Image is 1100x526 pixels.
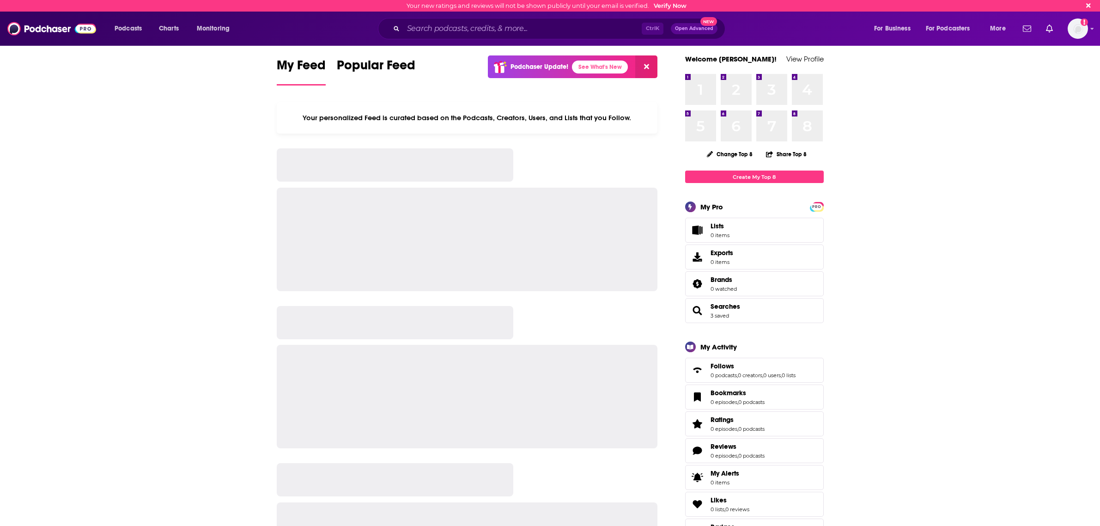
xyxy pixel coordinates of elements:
span: Monitoring [197,22,230,35]
button: open menu [984,21,1017,36]
span: Lists [688,224,707,237]
a: My Feed [277,57,326,86]
a: 0 podcasts [738,399,765,405]
div: My Pro [700,202,723,211]
span: Lists [711,222,729,230]
a: 3 saved [711,312,729,319]
a: Welcome [PERSON_NAME]! [685,55,777,63]
a: 0 lists [711,506,724,513]
a: Reviews [688,444,707,457]
button: open menu [868,21,922,36]
img: User Profile [1068,18,1088,39]
img: Podchaser - Follow, Share and Rate Podcasts [7,20,96,37]
input: Search podcasts, credits, & more... [403,21,642,36]
span: More [990,22,1006,35]
span: My Alerts [711,469,739,477]
span: Searches [685,298,824,323]
button: open menu [190,21,242,36]
a: Exports [685,245,824,269]
a: Reviews [711,442,765,451]
span: Likes [711,496,727,504]
span: 0 items [711,259,733,265]
a: Follows [688,364,707,377]
a: My Alerts [685,465,824,490]
span: Lists [711,222,724,230]
a: Likes [688,498,707,511]
span: Ratings [685,411,824,436]
a: 0 episodes [711,453,737,459]
span: Logged in as MelissaPS [1068,18,1088,39]
a: 0 lists [782,372,796,379]
a: Brands [688,277,707,290]
a: Verify Now [654,2,687,9]
span: 0 items [711,479,739,486]
div: Your personalized Feed is curated based on the Podcasts, Creators, Users, and Lists that you Follow. [277,102,658,134]
span: Popular Feed [337,57,415,79]
a: Follows [711,362,796,370]
a: Bookmarks [711,389,765,397]
a: Create My Top 8 [685,171,824,183]
span: , [737,372,738,379]
a: 0 watched [711,286,737,292]
span: Ctrl K [642,23,663,35]
a: Brands [711,275,737,284]
svg: Email not verified [1081,18,1088,26]
span: Exports [688,251,707,263]
a: Charts [153,21,184,36]
span: My Feed [277,57,326,79]
span: Charts [159,22,179,35]
a: Searches [688,304,707,317]
span: For Podcasters [926,22,970,35]
a: 0 podcasts [738,426,765,432]
a: 0 reviews [725,506,749,513]
a: Bookmarks [688,391,707,404]
span: Reviews [685,438,824,463]
span: Open Advanced [675,26,713,31]
a: Searches [711,302,740,311]
a: See What's New [572,61,628,73]
span: Bookmarks [685,385,824,410]
div: My Activity [700,343,737,351]
span: Brands [711,275,732,284]
a: 0 podcasts [738,453,765,459]
button: open menu [920,21,984,36]
span: 0 items [711,232,729,239]
span: Bookmarks [711,389,746,397]
span: Brands [685,271,824,296]
span: Ratings [711,416,734,424]
a: Show notifications dropdown [1019,21,1035,37]
a: Ratings [688,417,707,430]
span: Likes [685,492,824,517]
a: 0 creators [738,372,762,379]
span: , [762,372,763,379]
span: Follows [711,362,734,370]
span: Follows [685,358,824,383]
a: PRO [811,203,822,210]
span: My Alerts [688,471,707,484]
p: Podchaser Update! [510,63,568,71]
div: Your new ratings and reviews will not be shown publicly until your email is verified. [407,2,687,9]
button: open menu [108,21,154,36]
span: Reviews [711,442,736,451]
span: , [781,372,782,379]
a: 0 episodes [711,399,737,405]
button: Show profile menu [1068,18,1088,39]
button: Change Top 8 [701,148,759,160]
a: 0 podcasts [711,372,737,379]
a: Show notifications dropdown [1042,21,1057,37]
a: Lists [685,218,824,243]
span: For Business [874,22,911,35]
a: 0 episodes [711,426,737,432]
a: View Profile [786,55,824,63]
button: Share Top 8 [766,145,807,163]
span: Exports [711,249,733,257]
span: Podcasts [115,22,142,35]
